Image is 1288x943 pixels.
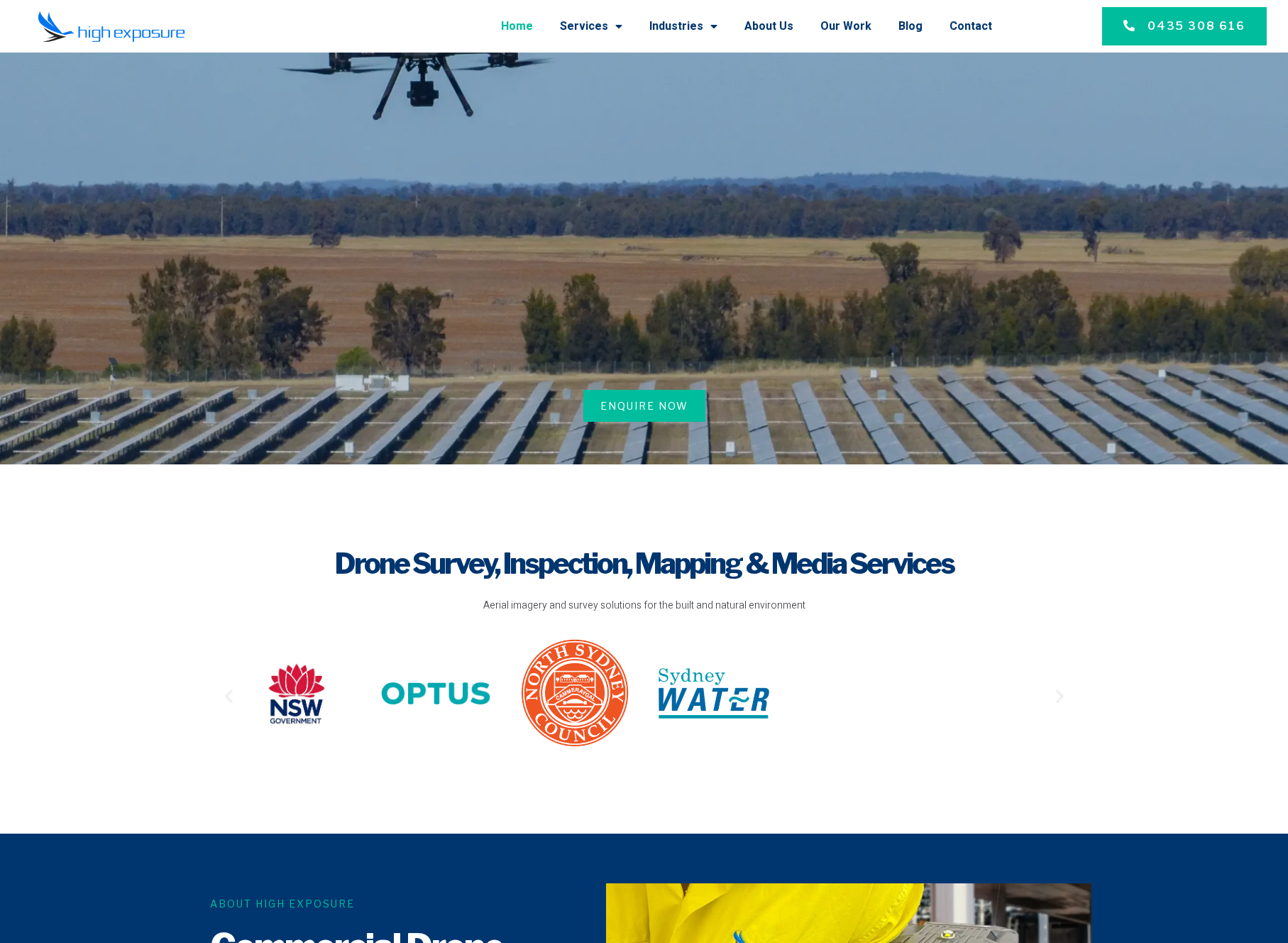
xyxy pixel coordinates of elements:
div: 6 / 20 [519,638,630,753]
h6: About High Exposure [210,896,579,911]
img: The-Royal-Botanic-Gardens-Domain-Trust [937,645,1047,741]
h1: Drone Survey, Inspection, Mapping & Media Services [220,544,1069,584]
div: Image Carousel [241,638,1047,753]
a: Services [560,8,622,45]
img: Telstra-Logo [798,663,908,725]
nav: Menu [220,8,992,45]
img: Final-Logo copy [38,11,185,43]
p: Aerial imagery and survey solutions for the built and natural environment [220,598,1069,614]
div: 9 / 20 [937,645,1047,747]
a: Enquire Now [583,390,705,422]
a: Blog [898,8,923,45]
img: sydney-water-logo-13AE903EDF-seeklogo.com [659,668,769,719]
span: Enquire Now [600,398,688,413]
img: Optus-Logo-2016-present [380,663,491,725]
div: 4 / 20 [241,660,352,732]
span: 0435 308 616 [1147,18,1245,35]
a: Home [501,8,533,45]
a: Contact [950,8,992,45]
div: 7 / 20 [659,668,769,724]
div: 5 / 20 [380,663,491,730]
a: About Us [744,8,793,45]
a: Our Work [820,8,871,45]
a: Industries [649,8,717,45]
img: NSW-Government-official-logo [241,660,352,727]
div: 8 / 20 [798,663,908,730]
a: 0435 308 616 [1102,7,1267,45]
img: site-logo [519,638,630,748]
